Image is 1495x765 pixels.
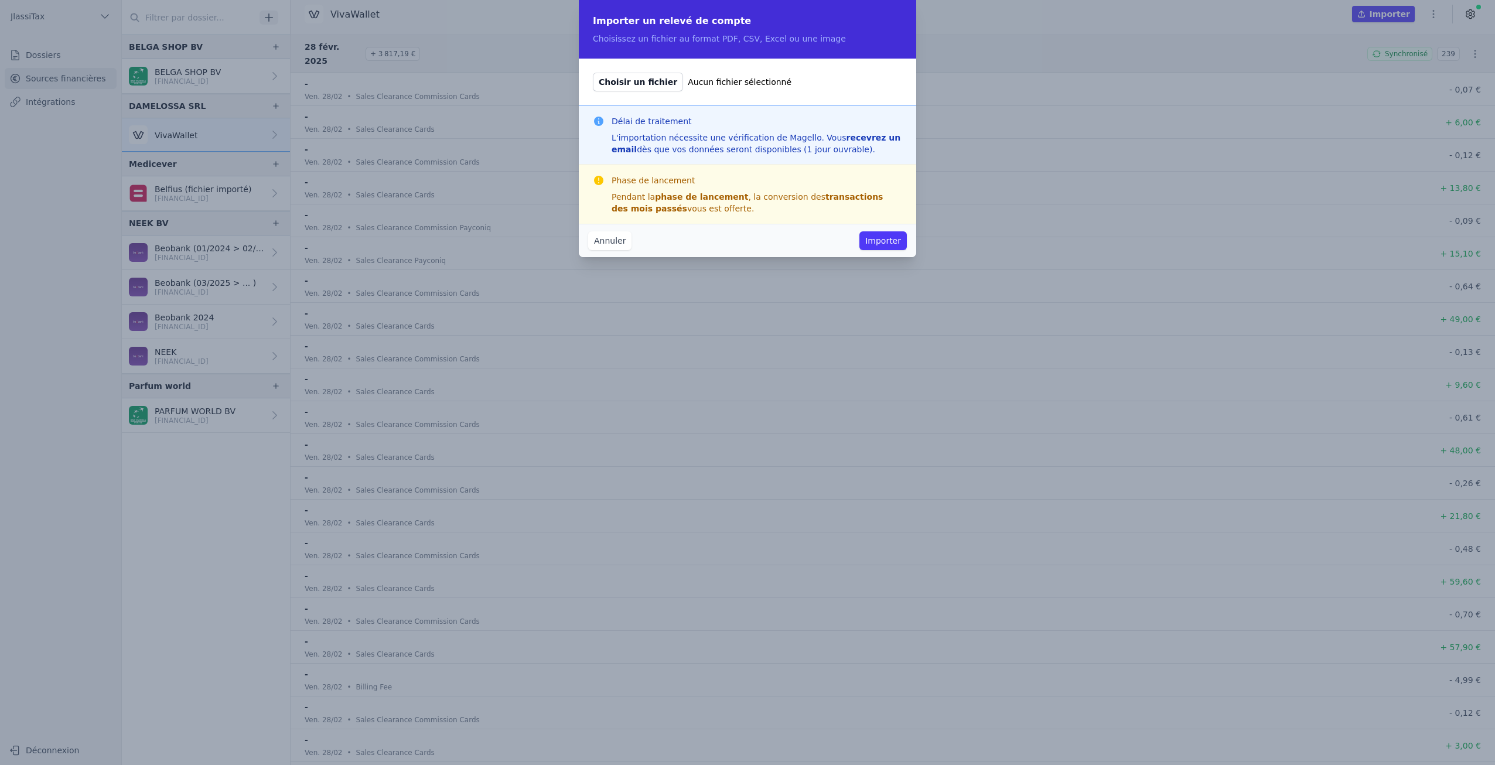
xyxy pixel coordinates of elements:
h3: Délai de traitement [612,115,902,127]
h2: Importer un relevé de compte [593,14,902,28]
strong: phase de lancement [655,192,748,202]
span: Choisir un fichier [593,73,683,91]
p: Choisissez un fichier au format PDF, CSV, Excel ou une image [593,33,902,45]
button: Annuler [588,231,632,250]
span: Aucun fichier sélectionné [688,76,791,88]
div: Pendant la , la conversion des vous est offerte. [612,191,902,214]
h3: Phase de lancement [612,175,902,186]
div: L'importation nécessite une vérification de Magello. Vous dès que vos données seront disponibles ... [612,132,902,155]
button: Importer [859,231,907,250]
